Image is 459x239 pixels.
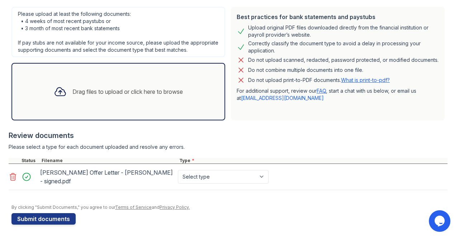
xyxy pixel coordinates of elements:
a: What is print-to-pdf? [341,77,390,83]
div: Type [178,158,448,164]
div: Please upload at least the following documents: • 4 weeks of most recent paystubs or • 3 month of... [11,7,225,57]
a: Terms of Service [115,204,152,210]
a: Privacy Policy. [160,204,190,210]
button: Submit documents [11,213,76,225]
div: Correctly classify the document type to avoid a delay in processing your application. [248,40,439,54]
p: Do not upload print-to-PDF documents. [248,77,390,84]
div: Filename [40,158,178,164]
div: Do not upload scanned, redacted, password protected, or modified documents. [248,56,439,64]
a: [EMAIL_ADDRESS][DOMAIN_NAME] [241,95,324,101]
div: [PERSON_NAME] Offer Letter - [PERSON_NAME] - signed.pdf [40,167,175,187]
div: Best practices for bank statements and paystubs [237,13,439,21]
div: Upload original PDF files downloaded directly from the financial institution or payroll provider’... [248,24,439,38]
div: Status [20,158,40,164]
a: FAQ [317,88,326,94]
p: For additional support, review our , start a chat with us below, or email us at [237,87,439,102]
iframe: chat widget [429,210,452,232]
div: Please select a type for each document uploaded and resolve any errors. [9,143,448,151]
div: Review documents [9,130,448,141]
div: By clicking "Submit Documents," you agree to our and [11,204,448,210]
div: Do not combine multiple documents into one file. [248,66,363,74]
div: Drag files to upload or click here to browse [72,87,183,96]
